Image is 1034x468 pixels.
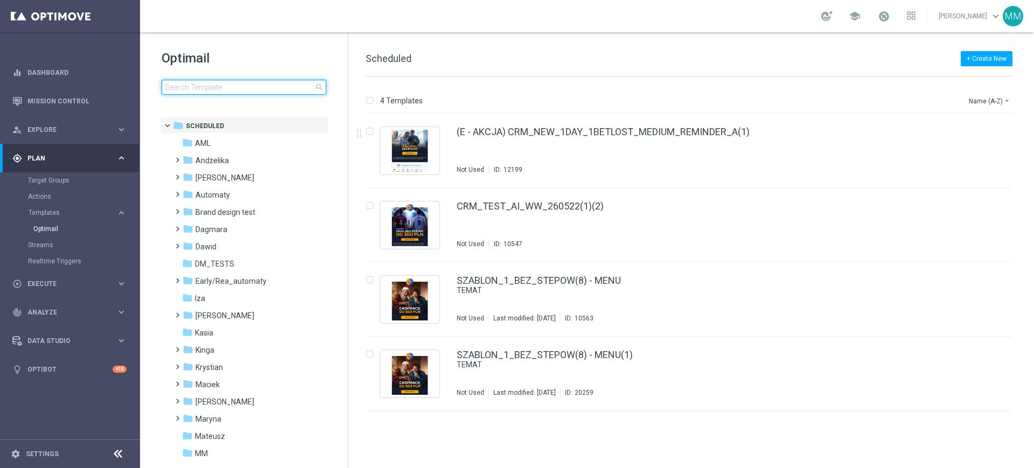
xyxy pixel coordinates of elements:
button: person_search Explore keyboard_arrow_right [12,125,127,134]
button: Templates keyboard_arrow_right [28,208,127,217]
span: Plan [27,155,116,162]
div: Not Used [457,165,484,174]
span: Dagmara [195,225,227,234]
div: ID: [489,240,522,248]
i: folder [183,344,193,355]
div: Target Groups [28,172,139,188]
span: Marcin G. [195,397,254,407]
div: Last modified: [DATE] [489,388,560,397]
div: Last modified: [DATE] [489,314,560,323]
i: folder [173,120,184,131]
i: keyboard_arrow_right [116,336,127,346]
span: Early/Rea_automaty [195,276,267,286]
div: Dashboard [12,58,127,87]
div: Explore [12,125,116,135]
a: Optimail [33,225,112,233]
span: DM_TESTS [195,259,234,269]
div: +10 [113,366,127,373]
div: Optibot [12,355,127,383]
i: folder [183,223,193,234]
i: folder [183,413,193,424]
div: Press SPACE to select this row. [355,262,1032,337]
i: keyboard_arrow_right [116,307,127,317]
a: Settings [26,451,59,457]
i: folder [182,137,193,148]
div: TEMAT [457,360,966,370]
button: Data Studio keyboard_arrow_right [12,337,127,345]
div: ID: [560,314,593,323]
button: play_circle_outline Execute keyboard_arrow_right [12,280,127,288]
div: Mission Control [12,97,127,106]
i: track_changes [12,308,22,317]
div: equalizer Dashboard [12,68,127,77]
span: Mateusz [195,431,225,441]
button: track_changes Analyze keyboard_arrow_right [12,308,127,317]
div: Actions [28,188,139,205]
span: Explore [27,127,116,133]
div: ID: [489,165,522,174]
i: folder [183,396,193,407]
i: folder [182,430,193,441]
div: Data Studio [12,336,116,346]
i: folder [183,275,193,286]
div: Press SPACE to select this row. [355,337,1032,411]
span: Maciek [195,380,220,389]
i: keyboard_arrow_right [116,278,127,289]
span: Execute [27,281,116,287]
button: lightbulb Optibot +10 [12,365,127,374]
div: Optimail [33,221,139,237]
span: Brand design test [195,207,255,217]
input: Search Template [162,80,326,95]
i: folder [183,310,193,320]
a: Streams [28,241,112,249]
div: 10547 [504,240,522,248]
div: TEMAT [457,285,966,296]
i: person_search [12,125,22,135]
p: 4 Templates [380,96,423,106]
img: 12199.jpeg [383,130,437,172]
a: Optibot [27,355,113,383]
div: Templates [29,209,116,216]
a: Target Groups [28,176,112,185]
span: Templates [29,209,106,216]
img: 20259.jpeg [383,353,437,395]
div: Templates [28,205,139,237]
div: Not Used [457,240,484,248]
div: 10563 [575,314,593,323]
i: gps_fixed [12,153,22,163]
span: Analyze [27,309,116,316]
div: 20259 [575,388,593,397]
span: Automaty [195,190,230,200]
h1: Optimail [162,50,326,67]
a: CRM_TEST_AI_WW_260522(1)(2) [457,201,604,211]
span: Data Studio [27,338,116,344]
div: Execute [12,279,116,289]
i: keyboard_arrow_right [116,124,127,135]
span: Scheduled [366,53,411,64]
i: play_circle_outline [12,279,22,289]
div: Realtime Triggers [28,253,139,269]
span: MM [195,449,208,458]
div: Not Used [457,388,484,397]
button: gps_fixed Plan keyboard_arrow_right [12,154,127,163]
a: SZABLON_1_BEZ_STEPOW(8) - MENU [457,276,621,285]
div: Streams [28,237,139,253]
a: TEMAT [457,360,941,370]
a: SZABLON_1_BEZ_STEPOW(8) - MENU(1) [457,350,633,360]
button: + Create New [961,51,1012,66]
i: lightbulb [12,365,22,374]
div: 12199 [504,165,522,174]
span: Maryna [195,414,221,424]
div: Press SPACE to select this row. [355,114,1032,188]
span: AML [195,138,211,148]
div: MM [1003,6,1023,26]
i: keyboard_arrow_right [116,153,127,163]
img: 10547.jpeg [383,204,437,246]
div: Analyze [12,308,116,317]
span: keyboard_arrow_down [990,10,1002,22]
